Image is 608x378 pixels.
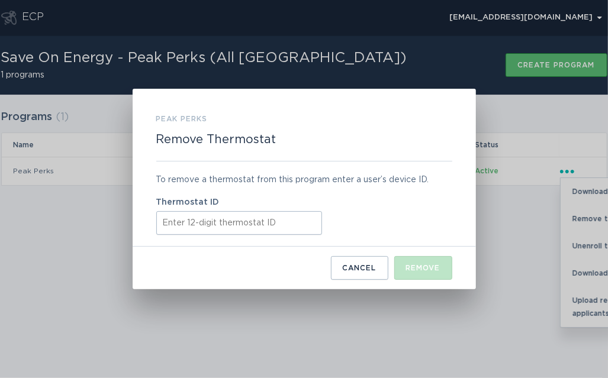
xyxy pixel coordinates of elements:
div: Remove Thermostat [133,89,476,289]
label: Thermostat ID [156,198,452,206]
h3: Peak Perks [156,112,208,125]
button: Remove [394,256,452,280]
div: To remove a thermostat from this program enter a user’s device ID. [156,173,452,186]
button: Cancel [331,256,388,280]
div: Remove [406,264,440,272]
input: Thermostat ID [156,211,322,235]
h2: Remove Thermostat [156,133,276,147]
div: Cancel [343,264,377,272]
